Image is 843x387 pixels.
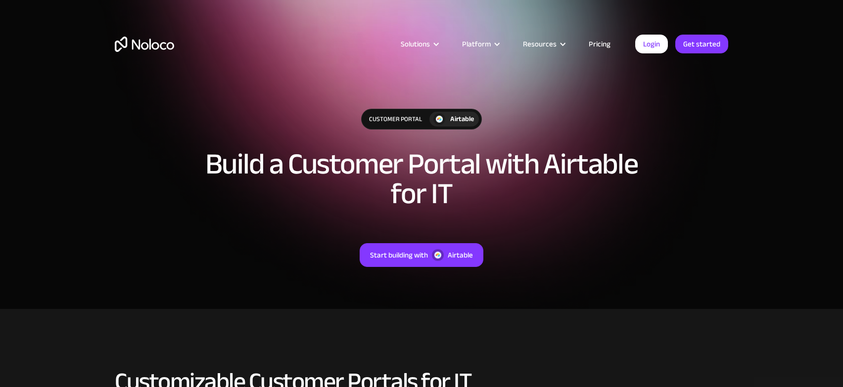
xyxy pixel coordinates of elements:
[511,38,576,50] div: Resources
[523,38,557,50] div: Resources
[360,243,483,267] a: Start building withAirtable
[115,37,174,52] a: home
[401,38,430,50] div: Solutions
[675,35,728,53] a: Get started
[576,38,623,50] a: Pricing
[388,38,450,50] div: Solutions
[462,38,491,50] div: Platform
[450,114,474,125] div: Airtable
[362,109,429,129] div: Customer Portal
[450,38,511,50] div: Platform
[370,249,428,261] div: Start building with
[448,249,473,261] div: Airtable
[635,35,668,53] a: Login
[199,149,644,209] h1: Build a Customer Portal with Airtable for IT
